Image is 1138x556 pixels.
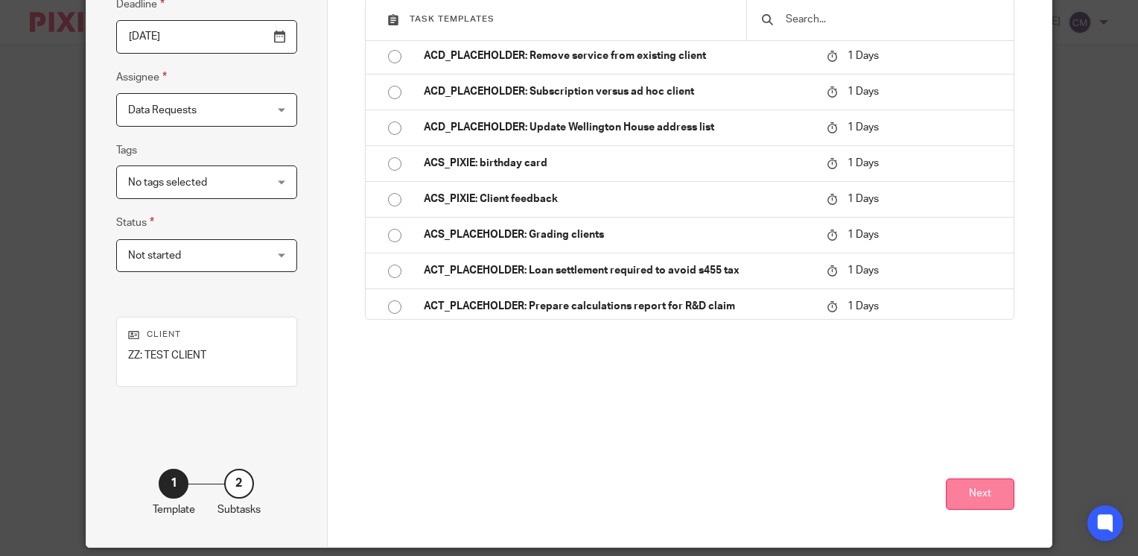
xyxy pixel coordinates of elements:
button: Next [946,478,1014,511]
p: Template [153,502,195,517]
p: ACD_PLACEHOLDER: Subscription versus ad hoc client [424,84,812,99]
span: 1 Days [848,301,879,312]
span: 1 Days [848,51,879,61]
label: Assignee [116,69,167,86]
p: ZZ: TEST CLIENT [128,348,285,363]
span: 1 Days [848,230,879,240]
span: 1 Days [848,86,879,97]
div: 2 [224,469,254,499]
p: ACD_PLACEHOLDER: Remove service from existing client [424,48,812,63]
p: ACD_PLACEHOLDER: Update Wellington House address list [424,120,812,135]
span: 1 Days [848,265,879,276]
span: Task templates [410,15,495,23]
span: Data Requests [128,105,197,116]
p: ACS_PIXIE: Client feedback [424,192,812,206]
p: ACS_PIXIE: birthday card [424,156,812,171]
span: 1 Days [848,122,879,133]
p: ACT_PLACEHOLDER: Prepare calculations report for R&D claim [424,299,812,314]
span: Not started [128,250,181,261]
p: Client [128,329,285,341]
p: ACT_PLACEHOLDER: Loan settlement required to avoid s455 tax [424,263,812,278]
span: No tags selected [128,177,207,188]
input: Use the arrow keys to pick a date [116,20,297,54]
label: Tags [116,143,137,158]
p: Subtasks [217,502,261,517]
input: Search... [784,11,999,28]
span: 1 Days [848,158,879,168]
div: 1 [159,469,188,499]
p: ACS_PLACEHOLDER: Grading clients [424,227,812,242]
label: Status [116,214,154,231]
span: 1 Days [848,194,879,204]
